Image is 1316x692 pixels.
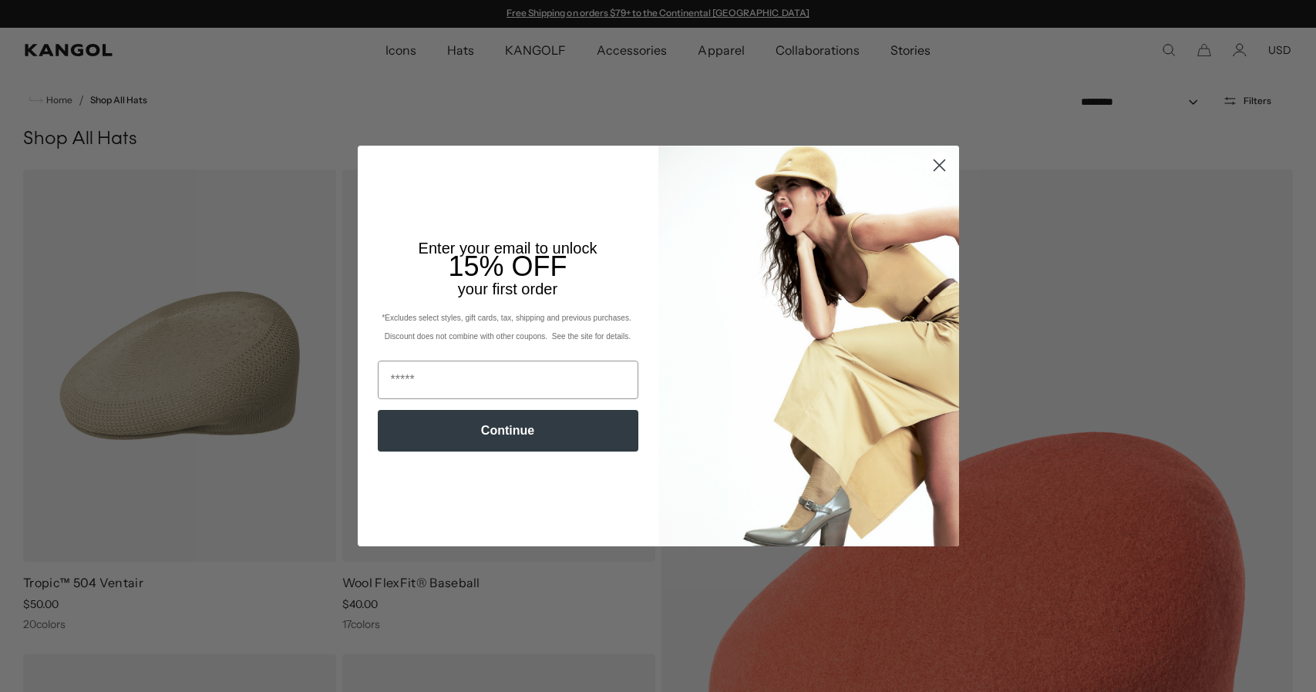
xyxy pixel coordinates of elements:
[448,250,567,282] span: 15% OFF
[378,361,638,399] input: Email
[382,314,633,341] span: *Excludes select styles, gift cards, tax, shipping and previous purchases. Discount does not comb...
[378,410,638,452] button: Continue
[658,146,959,546] img: 93be19ad-e773-4382-80b9-c9d740c9197f.jpeg
[926,152,953,179] button: Close dialog
[458,280,557,297] span: your first order
[419,240,597,257] span: Enter your email to unlock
